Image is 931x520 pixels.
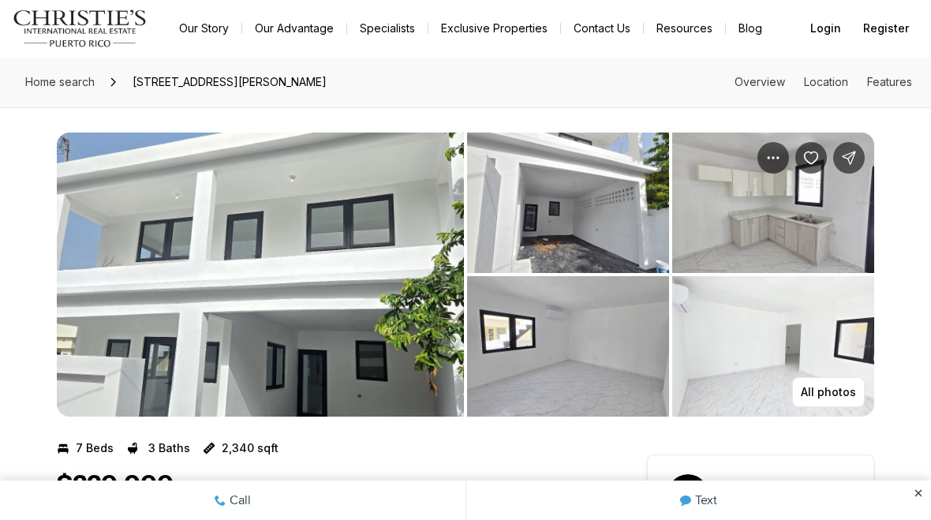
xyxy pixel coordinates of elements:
button: View image gallery [467,133,669,273]
p: All photos [801,386,856,398]
button: Share Property: 319 BELLEVUE [833,142,865,174]
a: Resources [644,17,725,39]
button: Property options [757,142,789,174]
a: Our Advantage [242,17,346,39]
button: View image gallery [467,276,669,417]
span: Login [810,22,841,35]
p: 2,340 sqft [222,442,279,455]
li: 2 of 6 [467,133,874,417]
span: [STREET_ADDRESS][PERSON_NAME] [126,69,333,95]
button: View image gallery [672,133,874,273]
button: View image gallery [57,133,464,417]
p: 3 Baths [148,442,190,455]
span: Home search [25,75,95,88]
a: Blog [726,17,775,39]
li: 1 of 6 [57,133,464,417]
button: Contact Us [561,17,643,39]
a: Home search [19,69,101,95]
p: 7 Beds [76,442,114,455]
button: Login [801,13,851,44]
button: View image gallery [672,276,874,417]
button: Register [854,13,918,44]
img: logo [13,9,148,47]
a: Skip to: Features [867,75,912,88]
a: Specialists [347,17,428,39]
div: Listing Photos [57,133,874,417]
button: All photos [792,377,865,407]
button: Save Property: 319 BELLEVUE [795,142,827,174]
span: Register [863,22,909,35]
a: Our Story [166,17,241,39]
a: Exclusive Properties [428,17,560,39]
a: Skip to: Location [804,75,848,88]
nav: Page section menu [735,76,912,88]
a: Skip to: Overview [735,75,785,88]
